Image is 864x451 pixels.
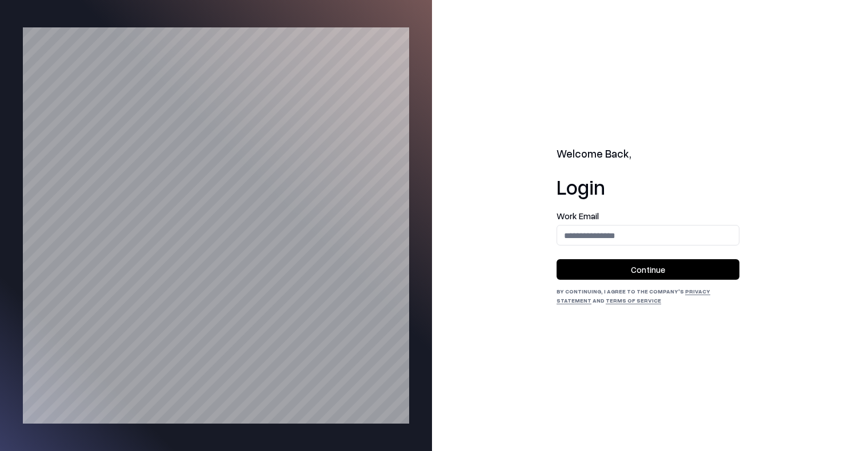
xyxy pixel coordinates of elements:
div: By continuing, I agree to the Company's and [557,287,739,305]
h1: Login [557,175,739,198]
h2: Welcome Back, [557,146,739,162]
button: Continue [557,259,739,280]
label: Work Email [557,212,739,220]
a: Terms of Service [606,297,661,304]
